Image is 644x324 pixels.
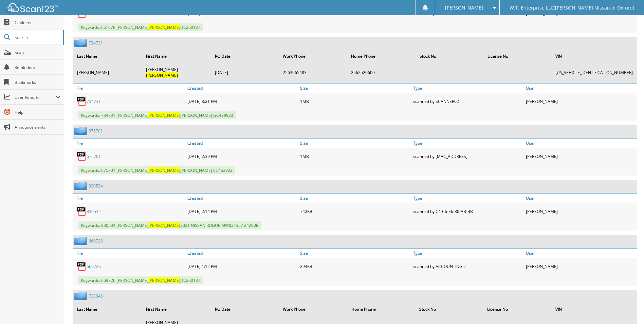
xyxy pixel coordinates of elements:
[298,149,411,163] div: 1MB
[143,302,211,316] th: First Name
[87,209,101,214] a: 830534
[484,302,551,316] th: License No
[74,127,89,135] img: folder2.png
[524,84,637,93] a: User
[279,302,347,316] th: Work Phone
[74,182,89,190] img: folder2.png
[411,149,524,163] div: scanned by [MAC_ADDRESS]
[186,259,298,273] div: [DATE] 1:12 PM
[445,6,483,10] span: [PERSON_NAME]
[186,139,298,148] a: Created
[74,237,89,245] img: folder2.png
[298,259,411,273] div: 294KB
[524,94,637,108] div: [PERSON_NAME]
[89,238,103,244] a: 669726
[411,139,524,148] a: Type
[411,204,524,218] div: scanned by C4-C6-E6-30-AB-BB
[15,94,56,100] span: User Reports
[146,72,178,78] span: [PERSON_NAME]
[298,204,411,218] div: 742KB
[211,64,279,81] td: [DATE]
[143,64,211,81] td: [PERSON_NAME]
[186,249,298,258] a: Created
[186,194,298,203] a: Created
[76,96,87,106] img: PDF.png
[73,139,186,148] a: File
[15,65,60,70] span: Reminders
[87,98,101,104] a: 734731
[348,64,416,81] td: 2562520600
[15,124,60,130] span: Announcements
[211,302,279,316] th: RO Date
[411,84,524,93] a: Type
[87,154,101,159] a: 675701
[524,204,637,218] div: [PERSON_NAME]
[73,84,186,93] a: File
[279,64,347,81] td: 2563965483
[524,259,637,273] div: [PERSON_NAME]
[73,249,186,258] a: File
[348,302,415,316] th: Home Phone
[552,302,636,316] th: VIN
[15,109,60,115] span: Help
[74,302,142,316] th: Last Name
[74,39,89,47] img: folder2.png
[186,94,298,108] div: [DATE] 3:21 PM
[411,94,524,108] div: scanned by SCANNER02
[411,249,524,258] a: Type
[298,84,411,93] a: Size
[416,302,483,316] th: Stock No
[74,64,142,81] td: [PERSON_NAME]
[74,49,142,63] th: Last Name
[524,149,637,163] div: [PERSON_NAME]
[484,64,551,81] td: --
[76,151,87,161] img: PDF.png
[411,194,524,203] a: Type
[411,259,524,273] div: scanned by ACCOUNTING 2
[76,206,87,216] img: PDF.png
[143,49,211,63] th: First Name
[89,128,103,134] a: 675701
[298,139,411,148] a: Size
[15,50,60,55] span: Scan
[279,49,347,63] th: Work Phone
[76,261,87,271] img: PDF.png
[298,249,411,258] a: Size
[610,291,644,324] iframe: Chat Widget
[524,194,637,203] a: User
[78,111,236,119] span: Keywords: 734731 [PERSON_NAME] [PERSON_NAME] GC439933
[89,183,103,189] a: 830534
[552,49,636,63] th: VIN
[78,276,203,284] span: Keywords: 669726 [PERSON_NAME] DC260137
[186,204,298,218] div: [DATE] 2:14 PM
[15,79,60,85] span: Bookmarks
[148,112,180,118] span: [PERSON_NAME]
[211,49,279,63] th: RO Date
[148,24,180,30] span: [PERSON_NAME]
[78,221,261,229] span: Keywords: 830534 [PERSON_NAME] 2021 NISSAN ROGUE MW021357 24290B
[148,277,180,283] span: [PERSON_NAME]
[89,40,103,46] a: 734731
[348,49,416,63] th: Home Phone
[416,64,483,81] td: --
[552,64,636,81] td: [US_VEHICLE_IDENTIFICATION_NUMBER]
[89,293,103,299] a: 728648
[298,94,411,108] div: 1MB
[78,23,203,31] span: Keywords: 661678 [PERSON_NAME] DC260137
[524,139,637,148] a: User
[524,249,637,258] a: User
[148,167,180,173] span: [PERSON_NAME]
[78,166,235,174] span: Keywords: 675701 [PERSON_NAME] [PERSON_NAME] EC463922
[186,84,298,93] a: Created
[74,292,89,300] img: folder2.png
[416,49,483,63] th: Stock No
[15,35,59,40] span: Search
[73,194,186,203] a: File
[298,194,411,203] a: Size
[484,49,551,63] th: License No
[7,3,58,12] img: scan123-logo-white.svg
[510,6,634,10] span: W.T. Enterprise LLC([PERSON_NAME] Nissan of Oxford)
[15,20,60,25] span: Cabinets
[87,264,101,269] a: 669726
